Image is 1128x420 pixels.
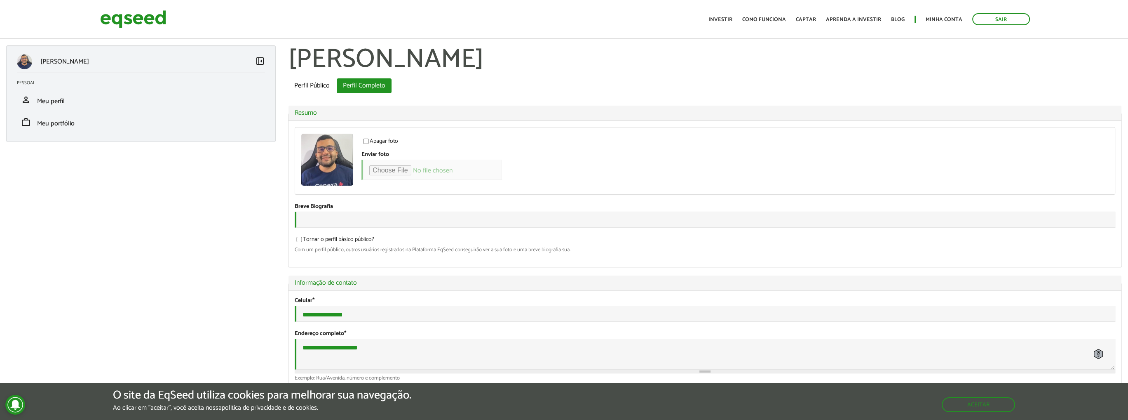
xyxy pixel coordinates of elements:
[295,204,333,210] label: Breve Biografia
[942,397,1015,412] button: Aceitar
[891,17,905,22] a: Blog
[361,152,389,158] label: Enviar foto
[972,13,1030,25] a: Sair
[312,296,314,305] span: Este campo é obrigatório.
[100,8,166,30] img: EqSeed
[37,118,75,129] span: Meu portfólio
[742,17,786,22] a: Como funciona
[796,17,816,22] a: Captar
[295,110,1115,116] a: Resumo
[295,237,374,245] label: Tornar o perfil básico público?
[337,78,392,93] a: Perfil Completo
[295,280,1115,286] a: Informação de contato
[17,95,265,105] a: personMeu perfil
[926,17,962,22] a: Minha conta
[292,237,307,242] input: Tornar o perfil básico público?
[255,56,265,68] a: Colapsar menu
[288,45,1122,74] h1: [PERSON_NAME]
[11,111,271,133] li: Meu portfólio
[113,404,411,412] p: Ao clicar em "aceitar", você aceita nossa .
[344,329,346,338] span: Este campo é obrigatório.
[222,405,317,411] a: política de privacidade e de cookies
[295,247,1115,252] div: Com um perfil público, outros usuários registrados na Plataforma EqSeed conseguirão ver a sua fot...
[708,17,732,22] a: Investir
[295,331,346,337] label: Endereço completo
[295,298,314,304] label: Celular
[288,78,336,93] a: Perfil Público
[255,56,265,66] span: left_panel_close
[359,139,373,144] input: Apagar foto
[301,134,353,186] a: Ver perfil do usuário.
[21,117,31,127] span: work
[113,389,411,402] h5: O site da EqSeed utiliza cookies para melhorar sua navegação.
[17,80,271,85] h2: Pessoal
[17,117,265,127] a: workMeu portfólio
[361,139,398,147] label: Apagar foto
[295,375,1115,381] div: Exemplo: Rua/Avenida, número e complemento
[21,95,31,105] span: person
[826,17,881,22] a: Aprenda a investir
[37,96,65,107] span: Meu perfil
[301,134,353,186] img: Foto de Rafael Braga
[11,89,271,111] li: Meu perfil
[40,58,89,66] p: [PERSON_NAME]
